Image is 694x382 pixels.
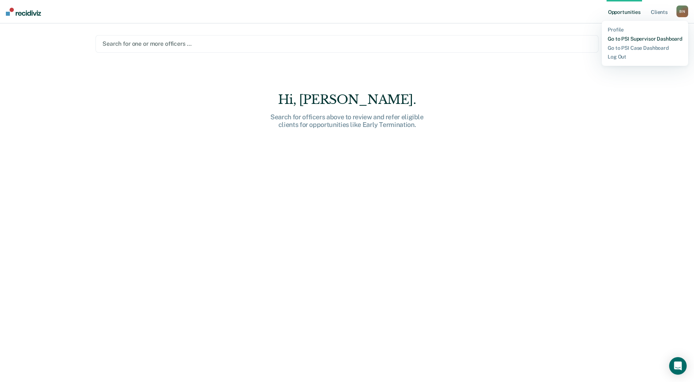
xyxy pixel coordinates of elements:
[230,92,464,107] div: Hi, [PERSON_NAME].
[6,8,41,16] img: Recidiviz
[608,54,682,60] a: Log Out
[608,36,682,42] a: Go to PSI Supervisor Dashboard
[230,113,464,129] div: Search for officers above to review and refer eligible clients for opportunities like Early Termi...
[608,27,682,33] a: Profile
[669,357,687,375] div: Open Intercom Messenger
[676,5,688,17] button: BN
[608,45,682,51] a: Go to PSI Case Dashboard
[676,5,688,17] div: B N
